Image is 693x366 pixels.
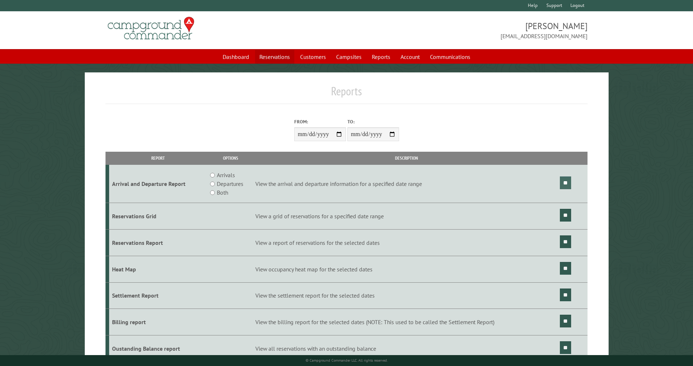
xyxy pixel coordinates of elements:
[217,179,243,188] label: Departures
[306,358,388,363] small: © Campground Commander LLC. All rights reserved.
[254,309,559,335] td: View the billing report for the selected dates (NOTE: This used to be called the Settlement Report)
[347,118,399,125] label: To:
[109,229,207,256] td: Reservations Report
[109,165,207,203] td: Arrival and Departure Report
[105,84,588,104] h1: Reports
[109,309,207,335] td: Billing report
[296,50,330,64] a: Customers
[254,335,559,362] td: View all reservations with an outstanding balance
[254,256,559,282] td: View occupancy heat map for the selected dates
[105,14,196,43] img: Campground Commander
[109,335,207,362] td: Oustanding Balance report
[332,50,366,64] a: Campsites
[254,203,559,230] td: View a grid of reservations for a specified date range
[426,50,475,64] a: Communications
[109,282,207,309] td: Settlement Report
[367,50,395,64] a: Reports
[254,282,559,309] td: View the settlement report for the selected dates
[294,118,346,125] label: From:
[109,152,207,164] th: Report
[255,50,294,64] a: Reservations
[254,152,559,164] th: Description
[109,256,207,282] td: Heat Map
[347,20,588,40] span: [PERSON_NAME] [EMAIL_ADDRESS][DOMAIN_NAME]
[109,203,207,230] td: Reservations Grid
[396,50,424,64] a: Account
[207,152,254,164] th: Options
[217,188,228,197] label: Both
[218,50,254,64] a: Dashboard
[254,229,559,256] td: View a report of reservations for the selected dates
[217,171,235,179] label: Arrivals
[254,165,559,203] td: View the arrival and departure information for a specified date range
